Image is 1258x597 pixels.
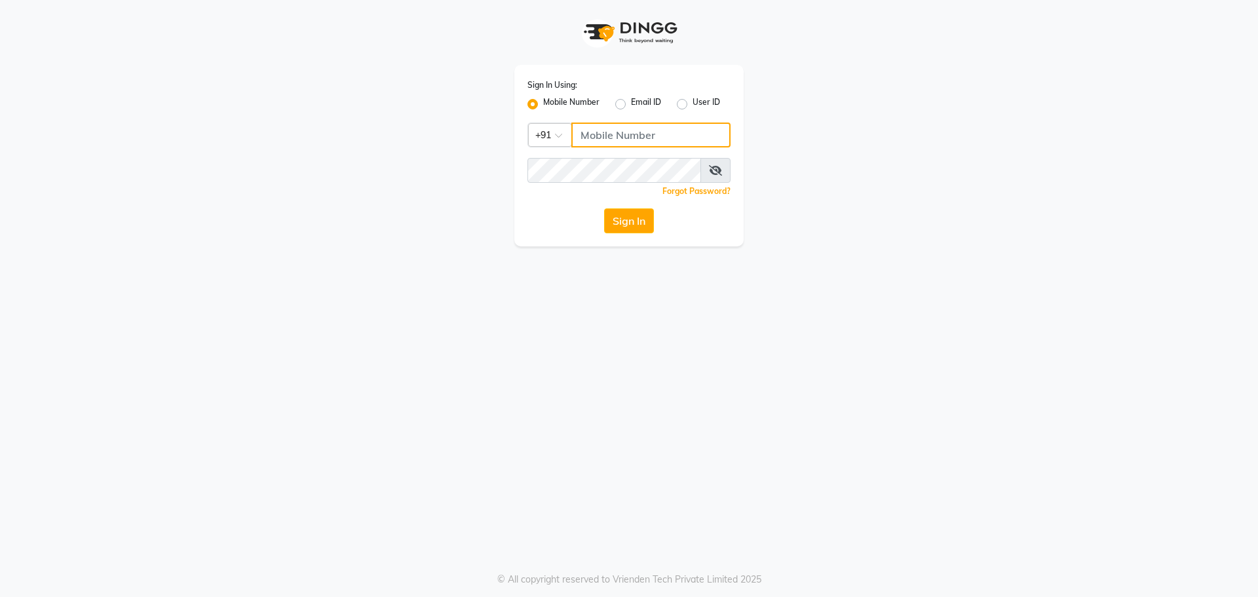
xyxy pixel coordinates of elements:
label: Sign In Using: [527,79,577,91]
label: Email ID [631,96,661,112]
input: Username [527,158,701,183]
button: Sign In [604,208,654,233]
img: logo1.svg [577,13,681,52]
input: Username [571,123,731,147]
label: User ID [693,96,720,112]
label: Mobile Number [543,96,600,112]
a: Forgot Password? [662,186,731,196]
